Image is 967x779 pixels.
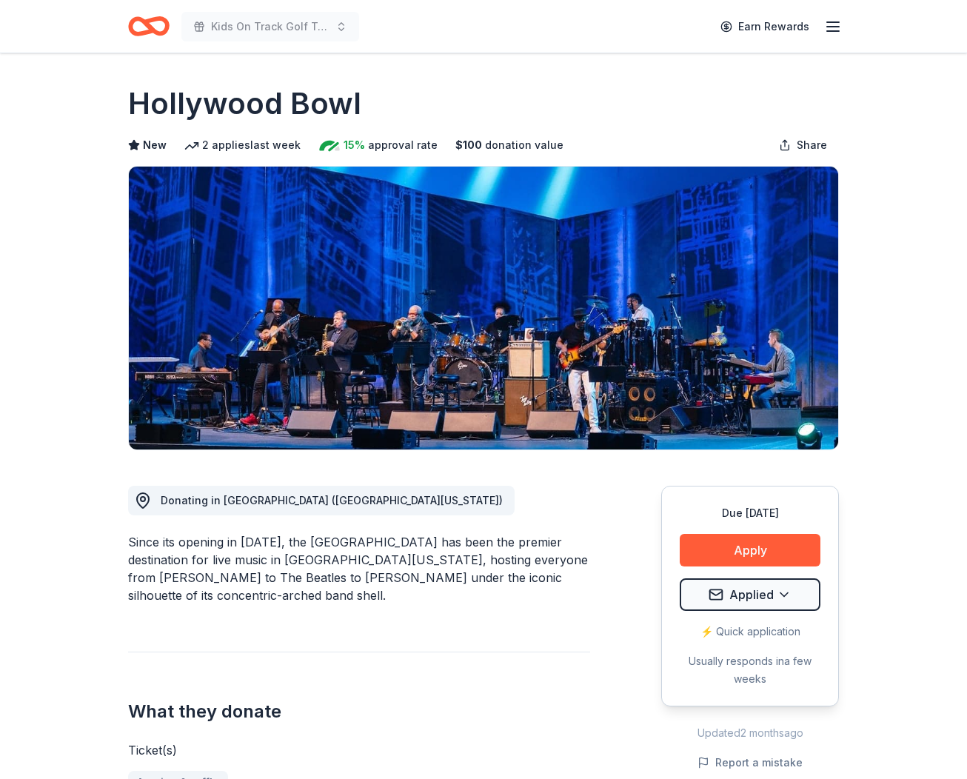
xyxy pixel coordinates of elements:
[680,578,820,611] button: Applied
[729,585,774,604] span: Applied
[129,167,838,449] img: Image for Hollywood Bowl
[767,130,839,160] button: Share
[128,741,590,759] div: Ticket(s)
[128,83,361,124] h1: Hollywood Bowl
[143,136,167,154] span: New
[797,136,827,154] span: Share
[128,9,170,44] a: Home
[697,754,803,772] button: Report a mistake
[128,533,590,604] div: Since its opening in [DATE], the [GEOGRAPHIC_DATA] has been the premier destination for live musi...
[368,136,438,154] span: approval rate
[184,136,301,154] div: 2 applies last week
[344,136,365,154] span: 15%
[680,534,820,566] button: Apply
[181,12,359,41] button: Kids On Track Golf Tournament 2025
[712,13,818,40] a: Earn Rewards
[680,652,820,688] div: Usually responds in a few weeks
[161,494,503,506] span: Donating in [GEOGRAPHIC_DATA] ([GEOGRAPHIC_DATA][US_STATE])
[128,700,590,723] h2: What they donate
[455,136,482,154] span: $ 100
[211,18,329,36] span: Kids On Track Golf Tournament 2025
[661,724,839,742] div: Updated 2 months ago
[680,623,820,641] div: ⚡️ Quick application
[680,504,820,522] div: Due [DATE]
[485,136,563,154] span: donation value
